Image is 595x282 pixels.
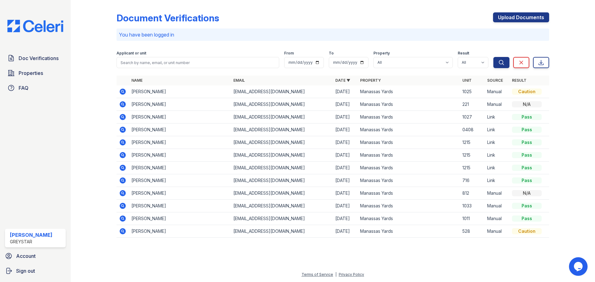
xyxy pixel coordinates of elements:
[333,174,358,187] td: [DATE]
[231,85,333,98] td: [EMAIL_ADDRESS][DOMAIN_NAME]
[462,78,472,83] a: Unit
[358,174,460,187] td: Manassas Yards
[129,162,231,174] td: [PERSON_NAME]
[485,200,509,212] td: Manual
[129,98,231,111] td: [PERSON_NAME]
[119,31,547,38] p: You have been logged in
[487,78,503,83] a: Source
[5,82,66,94] a: FAQ
[2,250,68,262] a: Account
[302,272,333,277] a: Terms of Service
[460,174,485,187] td: 716
[231,174,333,187] td: [EMAIL_ADDRESS][DOMAIN_NAME]
[358,98,460,111] td: Manassas Yards
[231,124,333,136] td: [EMAIL_ADDRESS][DOMAIN_NAME]
[358,124,460,136] td: Manassas Yards
[460,111,485,124] td: 1027
[231,98,333,111] td: [EMAIL_ADDRESS][DOMAIN_NAME]
[339,272,364,277] a: Privacy Policy
[231,187,333,200] td: [EMAIL_ADDRESS][DOMAIN_NAME]
[117,12,219,24] div: Document Verifications
[512,127,542,133] div: Pass
[333,225,358,238] td: [DATE]
[358,200,460,212] td: Manassas Yards
[129,174,231,187] td: [PERSON_NAME]
[512,114,542,120] div: Pass
[333,136,358,149] td: [DATE]
[460,200,485,212] td: 1033
[333,111,358,124] td: [DATE]
[460,187,485,200] td: 812
[231,200,333,212] td: [EMAIL_ADDRESS][DOMAIN_NAME]
[569,257,589,276] iframe: chat widget
[512,101,542,107] div: N/A
[358,136,460,149] td: Manassas Yards
[458,51,469,56] label: Result
[16,252,36,260] span: Account
[231,162,333,174] td: [EMAIL_ADDRESS][DOMAIN_NAME]
[129,225,231,238] td: [PERSON_NAME]
[485,162,509,174] td: Link
[19,54,59,62] span: Doc Verifications
[512,228,542,234] div: Caution
[129,187,231,200] td: [PERSON_NAME]
[231,111,333,124] td: [EMAIL_ADDRESS][DOMAIN_NAME]
[335,78,350,83] a: Date ▼
[231,212,333,225] td: [EMAIL_ADDRESS][DOMAIN_NAME]
[485,111,509,124] td: Link
[335,272,337,277] div: |
[129,200,231,212] td: [PERSON_NAME]
[333,162,358,174] td: [DATE]
[460,149,485,162] td: 1215
[333,124,358,136] td: [DATE]
[460,136,485,149] td: 1215
[129,85,231,98] td: [PERSON_NAME]
[493,12,549,22] a: Upload Documents
[129,136,231,149] td: [PERSON_NAME]
[512,152,542,158] div: Pass
[460,98,485,111] td: 221
[373,51,390,56] label: Property
[358,187,460,200] td: Manassas Yards
[460,124,485,136] td: 0408
[512,177,542,184] div: Pass
[5,67,66,79] a: Properties
[512,203,542,209] div: Pass
[358,85,460,98] td: Manassas Yards
[231,149,333,162] td: [EMAIL_ADDRESS][DOMAIN_NAME]
[358,162,460,174] td: Manassas Yards
[129,212,231,225] td: [PERSON_NAME]
[231,136,333,149] td: [EMAIL_ADDRESS][DOMAIN_NAME]
[512,78,527,83] a: Result
[131,78,143,83] a: Name
[485,85,509,98] td: Manual
[5,52,66,64] a: Doc Verifications
[485,98,509,111] td: Manual
[485,124,509,136] td: Link
[2,265,68,277] a: Sign out
[129,124,231,136] td: [PERSON_NAME]
[358,225,460,238] td: Manassas Yards
[358,212,460,225] td: Manassas Yards
[460,162,485,174] td: 1215
[333,85,358,98] td: [DATE]
[2,20,68,32] img: CE_Logo_Blue-a8612792a0a2168367f1c8372b55b34899dd931a85d93a1a3d3e32e68fde9ad4.png
[485,174,509,187] td: Link
[10,231,52,239] div: [PERSON_NAME]
[19,69,43,77] span: Properties
[358,149,460,162] td: Manassas Yards
[233,78,245,83] a: Email
[360,78,381,83] a: Property
[512,190,542,196] div: N/A
[512,165,542,171] div: Pass
[485,212,509,225] td: Manual
[512,89,542,95] div: Caution
[460,85,485,98] td: 1025
[512,139,542,145] div: Pass
[460,225,485,238] td: 528
[16,267,35,275] span: Sign out
[333,200,358,212] td: [DATE]
[231,225,333,238] td: [EMAIL_ADDRESS][DOMAIN_NAME]
[117,51,146,56] label: Applicant or unit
